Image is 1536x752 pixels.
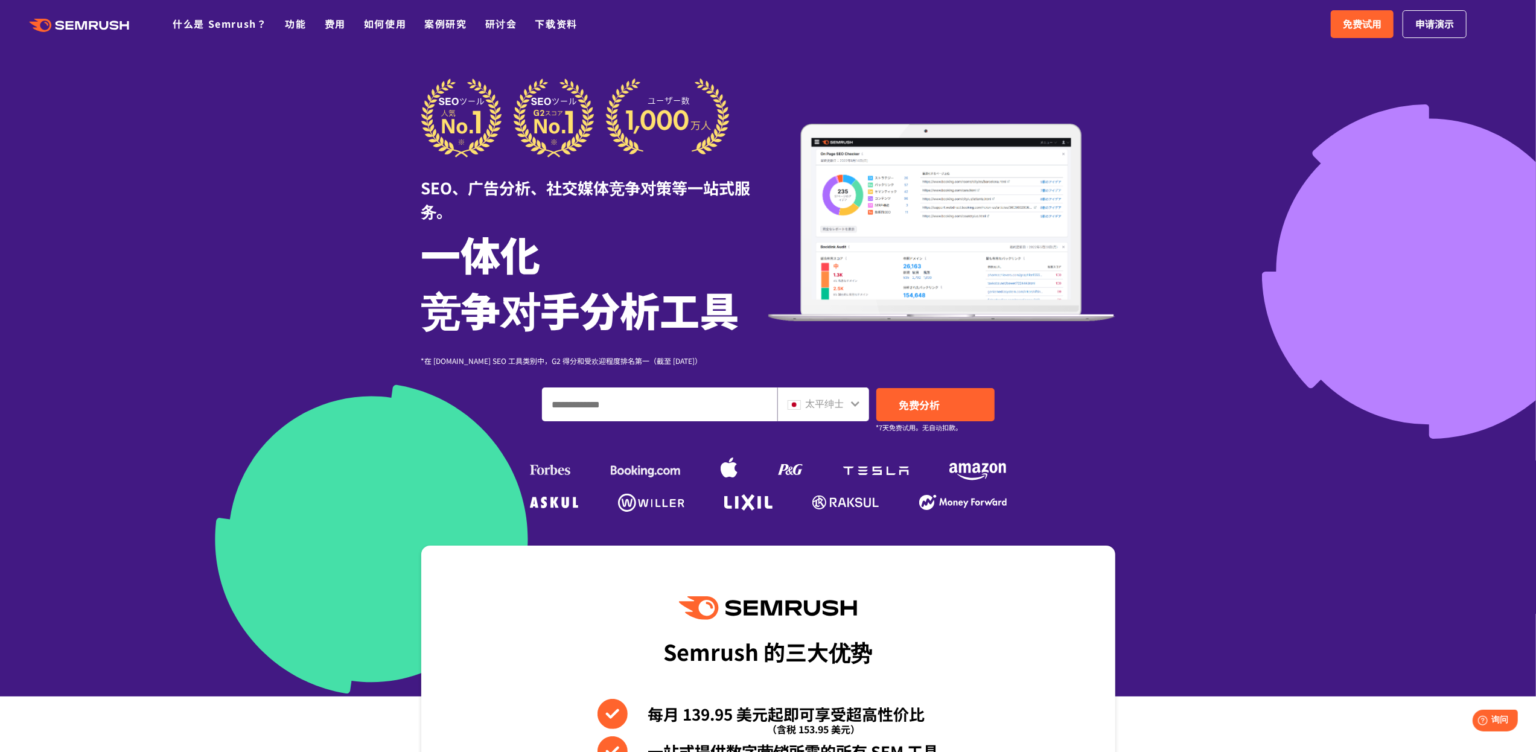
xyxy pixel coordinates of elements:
a: 免费分析 [876,388,995,421]
font: 一体化 [421,225,541,282]
a: 如何使用 [364,16,406,31]
font: 免费试用 [1343,16,1381,31]
font: *7天免费试用。无自动扣款。 [876,422,963,432]
input: 输入域名、关键字或 URL [543,388,777,421]
a: 什么是 Semrush？ [173,16,267,31]
font: 免费分析 [899,397,940,412]
font: （含税 153.95 美元） [767,722,860,736]
font: 申请演示 [1415,16,1454,31]
a: 费用 [325,16,346,31]
iframe: 帮助小部件启动器 [1429,705,1523,739]
a: 下载资料 [535,16,578,31]
font: 每月 139.95 美元起即可享受超高性价比 [648,703,925,725]
a: 案例研究 [424,16,467,31]
font: *在 [DOMAIN_NAME] SEO 工具类别中，G2 得分和受欢迎程度排名第一（截至 [DATE]） [421,355,703,366]
a: 申请演示 [1403,10,1467,38]
a: 功能 [285,16,307,31]
font: 竞争对手分析工具 [421,280,740,338]
font: 太平绅士 [806,396,844,410]
a: 研讨会 [485,16,517,31]
font: SEO、广告分析、社交媒体竞争对策等一站式服务。 [421,176,751,222]
font: Semrush 的三大优势 [664,636,873,667]
a: 免费试用 [1331,10,1394,38]
img: Semrush [679,596,856,620]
